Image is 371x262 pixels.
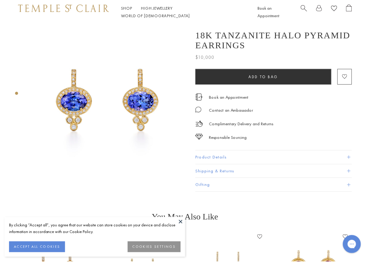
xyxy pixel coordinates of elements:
[341,234,365,256] iframe: Gorgias live chat messenger
[196,178,353,192] button: Gifting
[302,5,308,20] a: Search
[196,30,353,51] h1: 18K Tanzanite Halo Pyramid Earrings
[209,120,274,128] p: Complimentary Delivery and Returns
[9,222,181,236] div: By clicking “Accept all”, you agree that our website can store cookies on your device and disclos...
[142,5,173,11] a: High JewelleryHigh Jewellery
[196,94,203,101] img: icon_appointment.svg
[196,54,215,62] span: $10,000
[9,242,65,253] button: ACCEPT ALL COOKIES
[196,165,353,178] button: Shipping & Returns
[196,107,202,113] img: MessageIcon-01_2.svg
[30,24,187,181] img: 18K Tanzanite Halo Pyramid Earrings
[347,5,353,20] a: Open Shopping Bag
[18,5,109,12] img: Temple St. Clair
[196,134,203,140] img: icon_sourcing.svg
[209,107,254,114] div: Contact an Ambassador
[249,75,279,80] span: Add to bag
[196,120,203,128] img: icon_delivery.svg
[196,69,332,85] button: Add to bag
[258,5,280,18] a: Book an Appointment
[24,212,347,222] h3: You May Also Like
[209,134,248,142] div: Responsible Sourcing
[121,5,133,11] a: ShopShop
[332,5,338,14] a: View Wishlist
[15,91,18,100] div: Product gallery navigation
[196,151,353,165] button: Product Details
[121,5,245,20] nav: Main navigation
[121,13,190,18] a: World of [DEMOGRAPHIC_DATA]World of [DEMOGRAPHIC_DATA]
[209,94,249,101] a: Book an Appointment
[128,242,181,253] button: COOKIES SETTINGS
